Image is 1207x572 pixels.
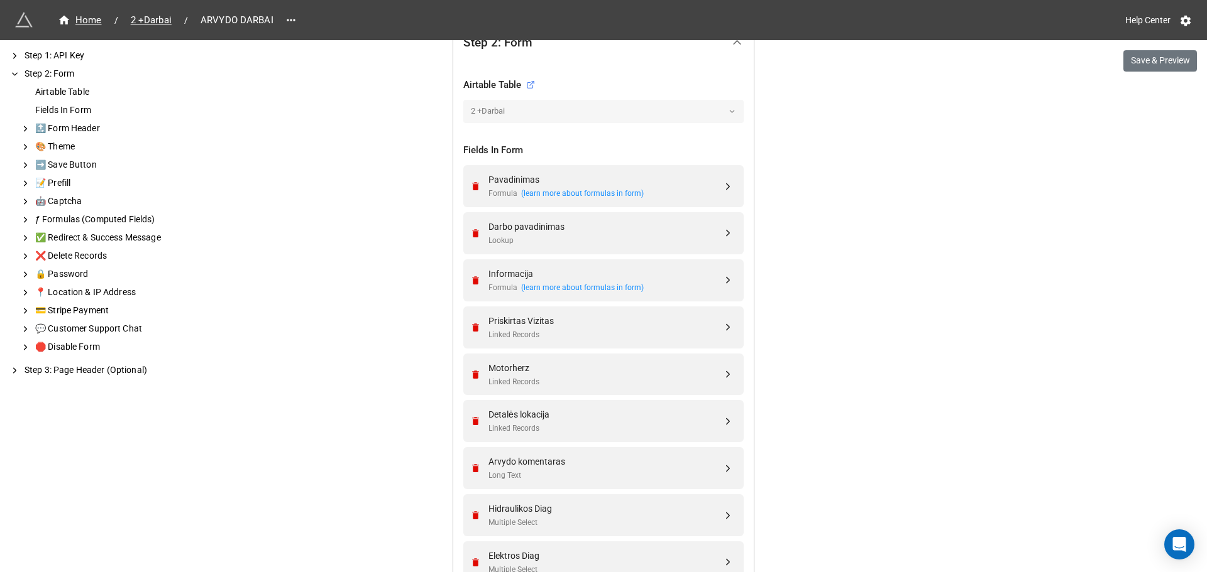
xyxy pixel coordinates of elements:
div: Airtable Table [463,78,535,93]
div: Linked Records [488,423,722,434]
div: 🔒 Password [33,267,201,281]
div: 💬 Customer Support Chat [33,322,201,335]
div: Lookup [488,235,722,247]
div: ✅ Redirect & Success Message [33,231,201,244]
nav: breadcrumb [50,13,281,28]
div: Step 3: Page Header (Optional) [22,364,201,377]
a: Remove [470,275,485,286]
a: Remove [470,181,485,192]
div: Step 2: Form [22,67,201,80]
a: Remove [470,557,485,568]
div: Step 2: Form [463,36,532,49]
img: miniextensions-icon.73ae0678.png [15,11,33,29]
div: 📝 Prefill [33,176,201,190]
div: Linked Records [488,376,722,388]
li: / [184,14,188,27]
div: 📍 Location & IP Address [33,286,201,299]
div: Airtable Table [33,85,201,99]
a: Help Center [1116,9,1179,31]
div: ƒ Formulas (Computed Fields) [33,213,201,226]
div: Home [58,13,102,28]
a: Remove [470,416,485,426]
a: (learn more about formulas in form) [521,282,644,294]
div: 🤖 Captcha [33,195,201,208]
div: Hidraulikos Diag [488,502,722,515]
div: Linked Records [488,329,722,341]
div: Open Intercom Messenger [1164,529,1194,559]
div: Darbo pavadinimas [488,220,722,234]
div: 🎨 Theme [33,140,201,153]
div: Elektros Diag [488,549,722,563]
a: (learn more about formulas in form) [521,188,644,200]
div: ➡️ Save Button [33,158,201,171]
a: Remove [470,322,485,333]
div: Priskirtas Vizitas [488,314,722,328]
div: Step 1: API Key [22,49,201,62]
a: Remove [470,463,485,473]
div: Fields In Form [463,143,744,158]
div: Fields In Form [33,104,201,117]
button: Save & Preview [1123,50,1197,72]
div: Pavadinimas [488,173,722,186]
a: Home [50,13,109,28]
a: Remove [470,228,485,239]
div: 💳 Stripe Payment [33,304,201,317]
div: ❌ Delete Records [33,249,201,262]
div: 🔝 Form Header [33,122,201,135]
div: Step 2: Form [453,23,754,63]
div: Informacija [488,267,722,281]
a: 2 +Darbai [123,13,179,28]
div: Motorherz [488,361,722,375]
div: Arvydo komentaras [488,455,722,468]
div: Formula [488,188,722,200]
li: / [114,14,118,27]
div: Multiple Select [488,517,722,529]
div: Formula [488,282,722,294]
div: Detalės lokacija [488,407,722,421]
a: Remove [470,369,485,380]
span: ARVYDO DARBAI [193,13,281,28]
div: Long Text [488,470,722,482]
a: Remove [470,510,485,521]
div: 🛑 Disable Form [33,340,201,353]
